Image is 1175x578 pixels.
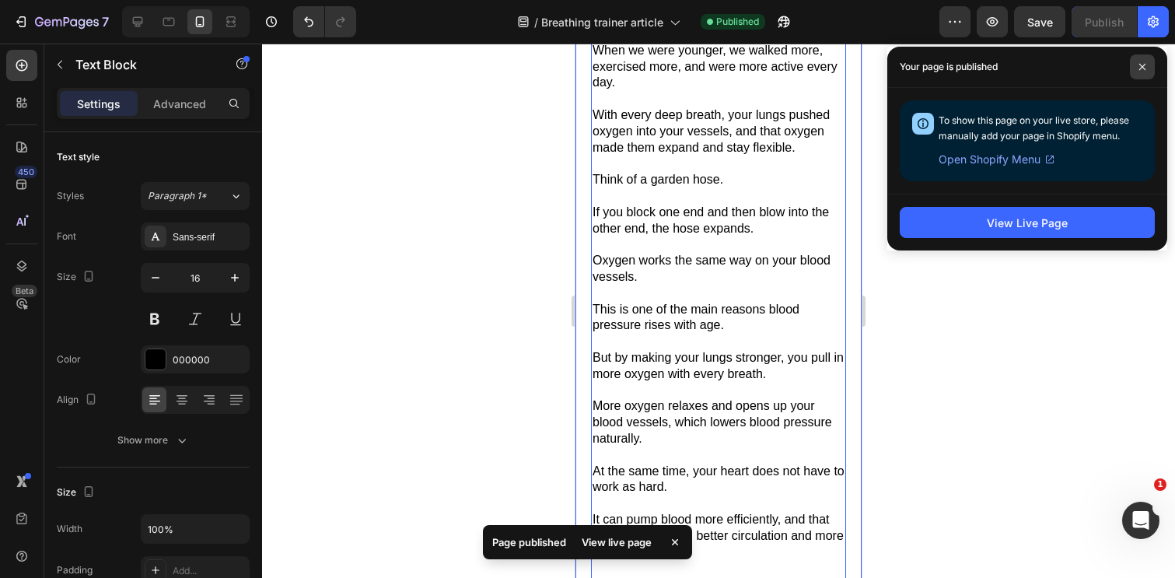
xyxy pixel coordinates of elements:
span: Paragraph 1* [148,189,207,203]
div: Padding [57,563,93,577]
div: Styles [57,189,84,203]
span: If you block one end and then blow into the other end, the hose expands. [17,162,254,191]
p: It can pump blood more efficiently, and that means less strain, better circulation and more energy. [17,468,269,517]
div: Align [57,390,100,411]
span: Published [716,15,759,29]
p: But by making your lungs stronger, you pull in more oxygen with every breath. [17,307,269,339]
p: Your page is published [900,59,998,75]
div: Publish [1085,14,1124,30]
div: Font [57,229,76,243]
iframe: Intercom live chat [1122,502,1159,539]
button: Publish [1072,6,1137,37]
div: Show more [117,433,190,448]
p: Page published [492,534,566,550]
div: Size [57,267,98,288]
span: Save [1027,16,1053,29]
div: Sans-serif [173,230,246,244]
span: Think of a garden hose. [17,129,148,142]
span: Open Shopify Menu [939,150,1040,169]
div: Color [57,352,81,366]
p: More oxygen relaxes and opens up your blood vessels, which lowers blood pressure naturally. [17,355,269,403]
div: Text style [57,150,100,164]
p: I started with just a few minutes a day. [17,533,269,549]
p: 7 [102,12,109,31]
span: To show this page on your live store, please manually add your page in Shopify menu. [939,114,1129,142]
div: Add... [173,564,246,578]
div: Undo/Redo [293,6,356,37]
p: At the same time, your heart does not have to work as hard. [17,420,269,453]
input: Auto [142,515,249,543]
div: 000000 [173,353,246,367]
div: View live page [572,531,661,553]
iframe: Design area [575,44,862,578]
div: Size [57,482,98,503]
span: Oxygen works the same way on your blood vessels. [17,210,255,240]
button: View Live Page [900,207,1155,238]
p: This is one of the main reasons blood pressure rises with age. [17,258,269,291]
span: 1 [1154,478,1166,491]
div: Width [57,522,82,536]
button: 7 [6,6,116,37]
div: View Live Page [987,215,1068,231]
button: Paragraph 1* [141,182,250,210]
span: / [534,14,538,30]
span: Breathing trainer article [541,14,663,30]
div: 450 [15,166,37,178]
button: Show more [57,426,250,454]
button: Save [1014,6,1065,37]
p: Settings [77,96,121,112]
span: With every deep breath, your lungs pushed oxygen into your vessels, and that oxygen made them exp... [17,65,254,110]
p: Text Block [75,55,208,74]
div: Beta [12,285,37,297]
p: Advanced [153,96,206,112]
